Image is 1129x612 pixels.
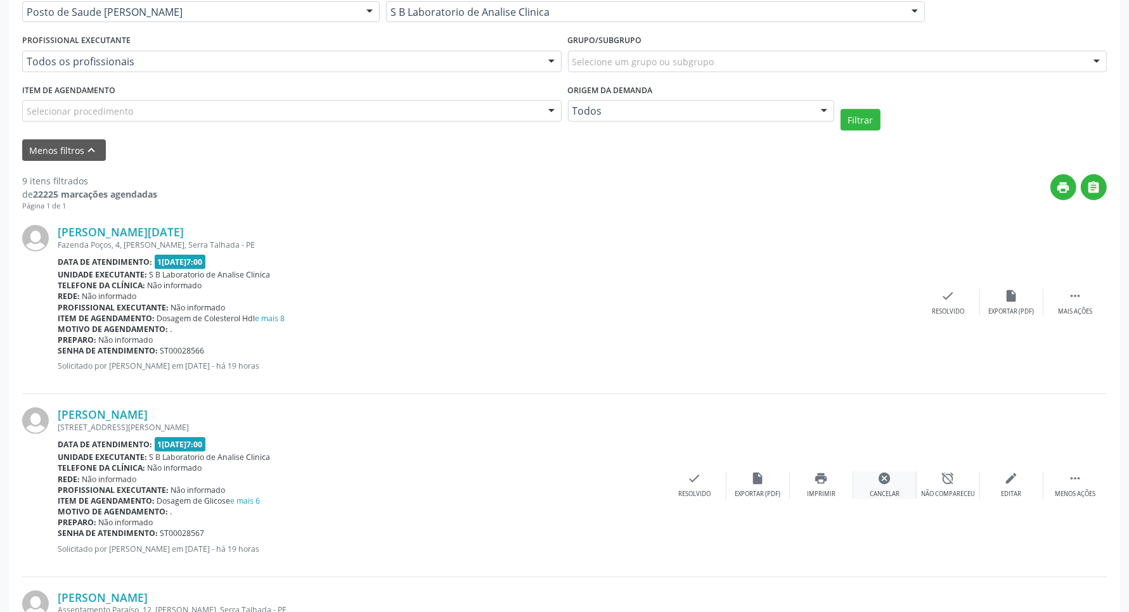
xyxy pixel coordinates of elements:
span: Selecionar procedimento [27,105,133,118]
div: Mais ações [1058,307,1092,316]
button: Filtrar [841,109,881,131]
i: insert_drive_file [751,471,765,485]
span: Selecione um grupo ou subgrupo [572,55,714,68]
div: Cancelar [870,490,900,499]
b: Telefone da clínica: [58,280,145,291]
i: alarm_off [941,471,955,485]
a: e mais 8 [255,313,285,324]
i: check [688,471,702,485]
b: Motivo de agendamento: [58,324,168,335]
b: Rede: [58,474,80,485]
span: Não informado [171,485,226,495]
b: Data de atendimento: [58,439,152,450]
b: Data de atendimento: [58,257,152,267]
span: S B Laboratorio de Analise Clinica [390,6,900,18]
span: Dosagem de Glicose [157,495,261,506]
span: Não informado [148,462,202,473]
i:  [1087,181,1101,194]
p: Solicitado por [PERSON_NAME] em [DATE] - há 19 horas [58,360,917,371]
b: Item de agendamento: [58,495,155,506]
div: Exportar (PDF) [989,307,1035,316]
span: Não informado [82,474,137,485]
span: S B Laboratorio de Analise Clinica [150,269,271,280]
label: PROFISSIONAL EXECUTANTE [22,31,131,51]
span: 1[DATE]7:00 [155,255,206,269]
strong: 22225 marcações agendadas [33,188,157,200]
div: Página 1 de 1 [22,201,157,212]
i: print [815,471,829,485]
span: Não informado [82,291,137,302]
button: print [1050,174,1076,200]
b: Preparo: [58,517,96,528]
i: print [1057,181,1071,194]
span: S B Laboratorio de Analise Clinica [150,452,271,462]
div: Exportar (PDF) [735,490,781,499]
button: Menos filtroskeyboard_arrow_up [22,139,106,162]
i:  [1068,471,1082,485]
span: Todos os profissionais [27,55,536,68]
img: img [22,407,49,434]
div: Não compareceu [921,490,975,499]
i: edit [1005,471,1019,485]
b: Profissional executante: [58,302,169,313]
span: 1[DATE]7:00 [155,437,206,452]
span: Dosagem de Colesterol Hdl [157,313,285,324]
label: Grupo/Subgrupo [568,31,642,51]
b: Unidade executante: [58,269,147,280]
b: Senha de atendimento: [58,528,158,539]
b: Telefone da clínica: [58,462,145,473]
label: Item de agendamento [22,81,115,101]
label: Origem da demanda [568,81,653,101]
div: Editar [1002,490,1022,499]
span: ST00028567 [160,528,205,539]
b: Rede: [58,291,80,302]
i: cancel [878,471,892,485]
div: Fazenda Poços, 4, [PERSON_NAME], Serra Talhada - PE [58,239,917,250]
a: e mais 6 [231,495,261,506]
span: . [171,324,172,335]
a: [PERSON_NAME][DATE] [58,225,184,239]
a: [PERSON_NAME] [58,590,148,604]
span: Não informado [99,517,153,528]
i: check [941,289,955,303]
b: Motivo de agendamento: [58,506,168,517]
a: [PERSON_NAME] [58,407,148,421]
i: insert_drive_file [1005,289,1019,303]
span: . [171,506,172,517]
div: Resolvido [678,490,711,499]
div: Resolvido [932,307,964,316]
span: Não informado [99,335,153,345]
div: Imprimir [807,490,835,499]
img: img [22,225,49,252]
span: ST00028566 [160,345,205,356]
b: Preparo: [58,335,96,345]
div: de [22,188,157,201]
i: keyboard_arrow_up [85,143,99,157]
b: Senha de atendimento: [58,345,158,356]
i:  [1068,289,1082,303]
b: Item de agendamento: [58,313,155,324]
div: Menos ações [1055,490,1095,499]
b: Unidade executante: [58,452,147,462]
span: Não informado [148,280,202,291]
button:  [1081,174,1107,200]
p: Solicitado por [PERSON_NAME] em [DATE] - há 19 horas [58,544,663,554]
span: Não informado [171,302,226,313]
div: [STREET_ADDRESS][PERSON_NAME] [58,422,663,433]
span: Todos [572,105,808,117]
div: 9 itens filtrados [22,174,157,188]
b: Profissional executante: [58,485,169,495]
span: Posto de Saude [PERSON_NAME] [27,6,354,18]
